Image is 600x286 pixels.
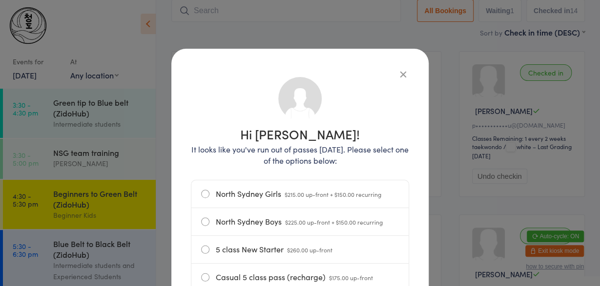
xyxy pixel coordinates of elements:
label: North Sydney Girls [201,180,399,208]
span: $260.00 up-front [287,246,332,254]
h1: Hi [PERSON_NAME]! [191,128,409,140]
p: It looks like you've run out of passes [DATE]. Please select one of the options below: [191,144,409,166]
span: $225.00 up-front + $150.00 recurring [285,218,383,226]
img: no_photo.png [277,76,323,121]
label: North Sydney Boys [201,208,399,235]
span: $215.00 up-front + $150.00 recurring [285,190,381,198]
label: 5 class New Starter [201,236,399,263]
span: $175.00 up-front [329,273,373,282]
